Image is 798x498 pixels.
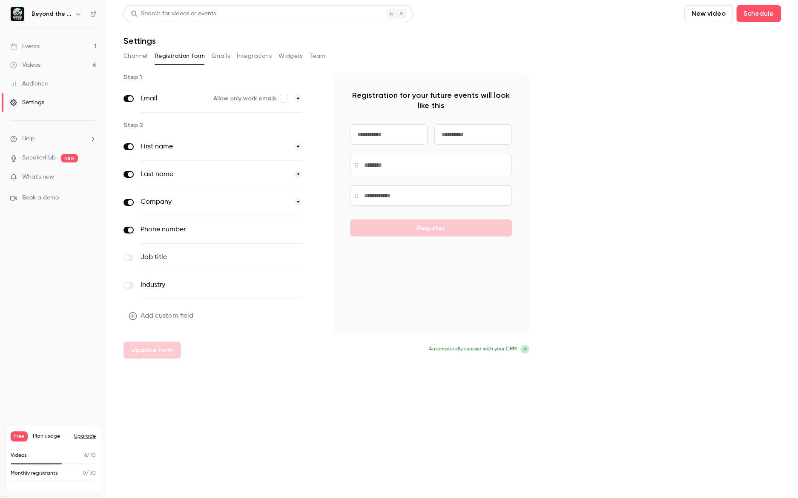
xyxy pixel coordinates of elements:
[684,5,733,22] button: New video
[278,49,303,63] button: Widgets
[83,470,96,477] p: / 30
[123,73,319,82] p: Step 1
[141,280,267,290] label: Industry
[10,134,96,143] li: help-dropdown-opener
[131,9,216,18] div: Search for videos or events
[212,49,230,63] button: Emails
[22,154,56,162] a: SpeakerHub
[11,452,27,459] p: Videos
[141,142,287,152] label: First name
[11,7,24,21] img: Beyond the Bid
[11,470,58,477] p: Monthly registrants
[123,121,319,130] p: Step 2
[429,345,517,353] span: Automatically synced with your CRM
[141,94,207,104] label: Email
[10,61,40,69] div: Videos
[123,307,200,324] button: Add custom field
[84,453,87,458] span: 6
[33,433,69,440] span: Plan usage
[10,42,40,51] div: Events
[22,173,54,182] span: What's new
[84,452,96,459] p: / 10
[123,36,156,46] h1: Settings
[74,433,96,440] button: Upgrade
[310,49,326,63] button: Team
[141,252,267,262] label: Job title
[123,49,148,63] button: Channel
[11,431,28,441] span: Free
[32,10,72,18] h6: Beyond the Bid
[350,90,512,111] p: Registration for your future events will look like this
[22,134,34,143] span: Help
[141,225,267,235] label: Phone number
[10,80,48,88] div: Audience
[213,94,287,103] label: Allow only work emails
[141,197,287,207] label: Company
[736,5,781,22] button: Schedule
[141,169,287,179] label: Last name
[22,194,59,202] span: Book a demo
[237,49,272,63] button: Integrations
[10,98,44,107] div: Settings
[155,49,205,63] button: Registration form
[83,471,86,476] span: 0
[61,154,78,162] span: new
